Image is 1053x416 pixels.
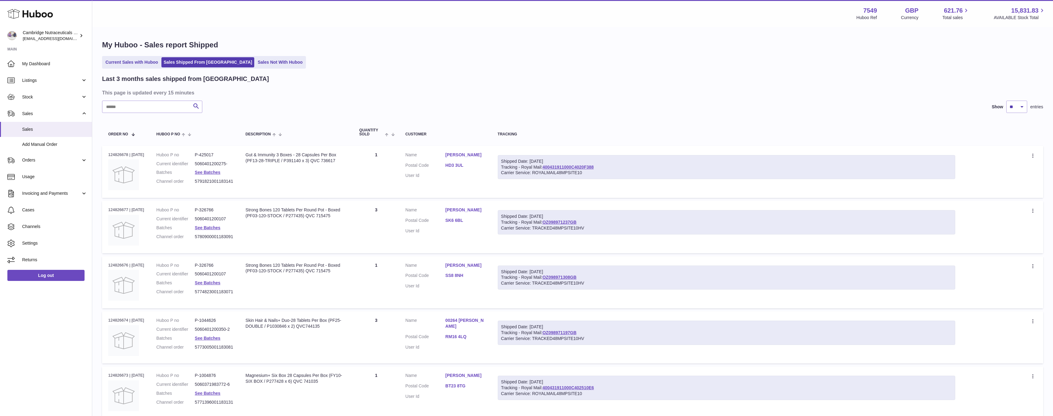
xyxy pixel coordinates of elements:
[195,382,233,387] dd: 5060371983772-6
[103,57,160,67] a: Current Sales with Huboo
[108,215,139,246] img: no-photo.jpg
[994,6,1046,21] a: 15,831.83 AVAILABLE Stock Total
[22,190,81,196] span: Invoicing and Payments
[942,15,970,21] span: Total sales
[22,157,81,163] span: Orders
[246,318,347,329] div: Skin Hair & Nails+ Duo-28 Tablets Per Box (PF25-DOUBLE / P1030846 x 2) QVC744135
[498,155,955,179] div: Tracking - Royal Mail:
[108,325,139,356] img: no-photo.jpg
[501,214,952,219] div: Shipped Date: [DATE]
[156,262,195,268] dt: Huboo P no
[501,170,952,176] div: Carrier Service: ROYALMAIL48MPSITE10
[22,126,87,132] span: Sales
[406,394,445,399] dt: User Id
[156,390,195,396] dt: Batches
[195,170,220,175] a: See Batches
[195,289,233,295] dd: 5774823001183071
[195,373,233,378] dd: P-1004876
[156,344,195,350] dt: Channel order
[156,280,195,286] dt: Batches
[195,216,233,222] dd: 5060401200107
[108,159,139,190] img: no-photo.jpg
[353,256,399,308] td: 1
[542,385,594,390] a: 400431911000C402510E6
[195,161,233,167] dd: 5060401200275-
[156,132,180,136] span: Huboo P no
[498,321,955,345] div: Tracking - Royal Mail:
[498,266,955,290] div: Tracking - Royal Mail:
[501,269,952,275] div: Shipped Date: [DATE]
[195,344,233,350] dd: 5773005001183081
[108,262,144,268] div: 124826676 | [DATE]
[857,15,877,21] div: Huboo Ref
[353,311,399,363] td: 3
[406,334,445,341] dt: Postal Code
[905,6,918,15] strong: GBP
[445,207,485,213] a: [PERSON_NAME]
[22,142,87,147] span: Add Manual Order
[255,57,305,67] a: Sales Not With Huboo
[406,207,445,214] dt: Name
[542,330,576,335] a: OZ098971197GB
[1011,6,1039,15] span: 15,831.83
[445,273,485,278] a: SS8 8NH
[156,271,195,277] dt: Current identifier
[156,152,195,158] dt: Huboo P no
[445,334,485,340] a: RM16 4LQ
[195,262,233,268] dd: P-326766
[942,6,970,21] a: 621.76 Total sales
[102,75,269,83] h2: Last 3 months sales shipped from [GEOGRAPHIC_DATA]
[542,220,576,225] a: OZ098971237GB
[498,132,955,136] div: Tracking
[353,146,399,198] td: 1
[22,78,81,83] span: Listings
[22,240,87,246] span: Settings
[156,382,195,387] dt: Current identifier
[406,152,445,159] dt: Name
[108,373,144,378] div: 124826673 | [DATE]
[108,318,144,323] div: 124826674 | [DATE]
[7,31,17,40] img: qvc@camnutra.com
[156,399,195,405] dt: Channel order
[246,152,347,164] div: Gut & Immunity 3 Boxes - 28 Capsules Per Box (PF13-28-TRIPLE / P391140 x 3) QVC 736617
[156,170,195,175] dt: Batches
[406,383,445,390] dt: Postal Code
[102,40,1043,50] h1: My Huboo - Sales report Shipped
[445,383,485,389] a: BT23 8TG
[195,391,220,396] a: See Batches
[501,324,952,330] div: Shipped Date: [DATE]
[195,234,233,240] dd: 5780900001183091
[195,225,220,230] a: See Batches
[406,273,445,280] dt: Postal Code
[195,336,220,341] a: See Batches
[195,399,233,405] dd: 5771396001183131
[22,111,81,117] span: Sales
[195,178,233,184] dd: 5791821001183141
[108,380,139,411] img: no-photo.jpg
[156,318,195,323] dt: Huboo P no
[22,257,87,263] span: Returns
[156,373,195,378] dt: Huboo P no
[195,280,220,285] a: See Batches
[156,216,195,222] dt: Current identifier
[406,373,445,380] dt: Name
[22,174,87,180] span: Usage
[195,318,233,323] dd: P-1044626
[445,218,485,223] a: SK6 6BL
[23,30,78,42] div: Cambridge Nutraceuticals Ltd
[542,275,576,280] a: OZ098971308GB
[501,280,952,286] div: Carrier Service: TRACKED48MPSITE10HV
[353,201,399,253] td: 3
[156,225,195,231] dt: Batches
[195,207,233,213] dd: P-326766
[108,132,128,136] span: Order No
[156,207,195,213] dt: Huboo P no
[498,376,955,400] div: Tracking - Royal Mail:
[501,391,952,397] div: Carrier Service: ROYALMAIL48MPSITE10
[406,318,445,331] dt: Name
[156,178,195,184] dt: Channel order
[22,94,81,100] span: Stock
[195,152,233,158] dd: P-425017
[498,210,955,234] div: Tracking - Royal Mail:
[108,152,144,158] div: 124826678 | [DATE]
